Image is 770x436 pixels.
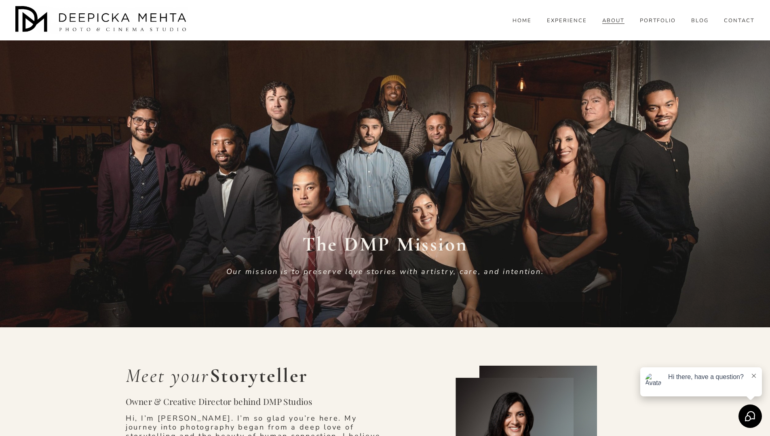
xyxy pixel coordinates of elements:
img: Austin Wedding Photographer - Deepicka Mehta Photography &amp; Cinematography [15,6,189,34]
a: ABOUT [602,17,624,24]
a: HOME [513,17,532,24]
strong: Storyteller [210,364,308,388]
em: Our mission is to preserve love stories with artistry, care, and intention. [226,267,544,276]
span: BLOG [691,18,709,24]
a: EXPERIENCE [547,17,587,24]
em: Meet your [126,364,210,388]
a: folder dropdown [691,17,709,24]
a: CONTACT [724,17,755,24]
code: Owner & Creative Director behind DMP Studios [126,396,312,407]
strong: The DMP Mission [302,232,468,256]
a: PORTFOLIO [640,17,676,24]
